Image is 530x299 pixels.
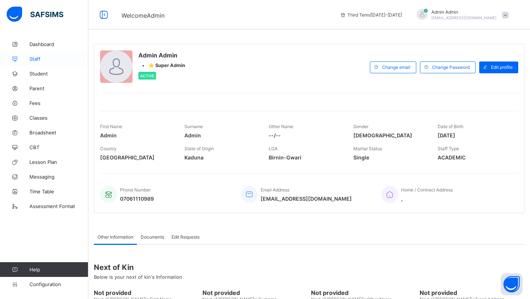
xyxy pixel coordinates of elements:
[94,274,182,280] span: Below is your next of kin's Information
[100,132,173,138] span: Admin
[29,267,88,272] span: Help
[100,124,122,129] span: First Name
[29,85,88,91] span: Parent
[401,187,453,193] span: Home / Contract Address
[141,234,164,240] span: Documents
[29,130,88,136] span: Broadsheet
[261,187,289,193] span: Email Address
[140,74,154,78] span: Active
[432,64,470,70] span: Change Password
[353,146,382,151] span: Marital Status
[269,124,293,129] span: Other Name
[121,12,165,19] span: Welcome Admin
[261,196,352,202] span: [EMAIL_ADDRESS][DOMAIN_NAME]
[138,63,185,68] div: •
[438,154,511,161] span: ACADEMIC
[401,196,453,202] span: ,
[438,124,463,129] span: Date of Birth
[184,146,214,151] span: State of Origin
[120,187,151,193] span: Phone Number
[29,144,88,150] span: CBT
[29,115,88,121] span: Classes
[340,12,402,18] span: session/term information
[184,124,203,129] span: Surname
[269,154,342,161] span: Birnin-Gwari
[438,146,459,151] span: Staff Type
[29,41,88,47] span: Dashboard
[148,63,185,68] span: ⭐ Super Admin
[431,9,497,15] span: Admin Admin
[184,154,258,161] span: Kaduna
[29,174,88,180] span: Messaging
[94,263,524,272] span: Next of Kin
[138,52,185,59] span: Admin Admin
[29,56,88,62] span: Staff
[409,9,512,21] div: AdminAdmin
[172,234,199,240] span: Edit Requests
[29,189,88,194] span: Time Table
[353,124,368,129] span: Gender
[29,203,88,209] span: Assessment Format
[353,154,427,161] span: Single
[100,154,173,161] span: [GEOGRAPHIC_DATA]
[491,64,513,70] span: Edit profile
[269,132,342,138] span: --/--
[7,7,63,22] img: safsims
[311,289,416,296] span: Not provided
[420,289,524,296] span: Not provided
[29,100,88,106] span: Fees
[184,132,258,138] span: Admin
[120,196,154,202] span: 07061110989
[29,159,88,165] span: Lesson Plan
[269,146,278,151] span: LGA
[29,71,88,77] span: Student
[98,234,133,240] span: Other Information
[431,15,497,20] span: [EMAIL_ADDRESS][DOMAIN_NAME]
[202,289,307,296] span: Not provided
[382,64,410,70] span: Change email
[353,132,427,138] span: [DEMOGRAPHIC_DATA]
[100,146,117,151] span: Country
[29,281,88,287] span: Configuration
[94,289,199,296] span: Not provided
[438,132,511,138] span: [DATE]
[501,273,523,295] button: Open asap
